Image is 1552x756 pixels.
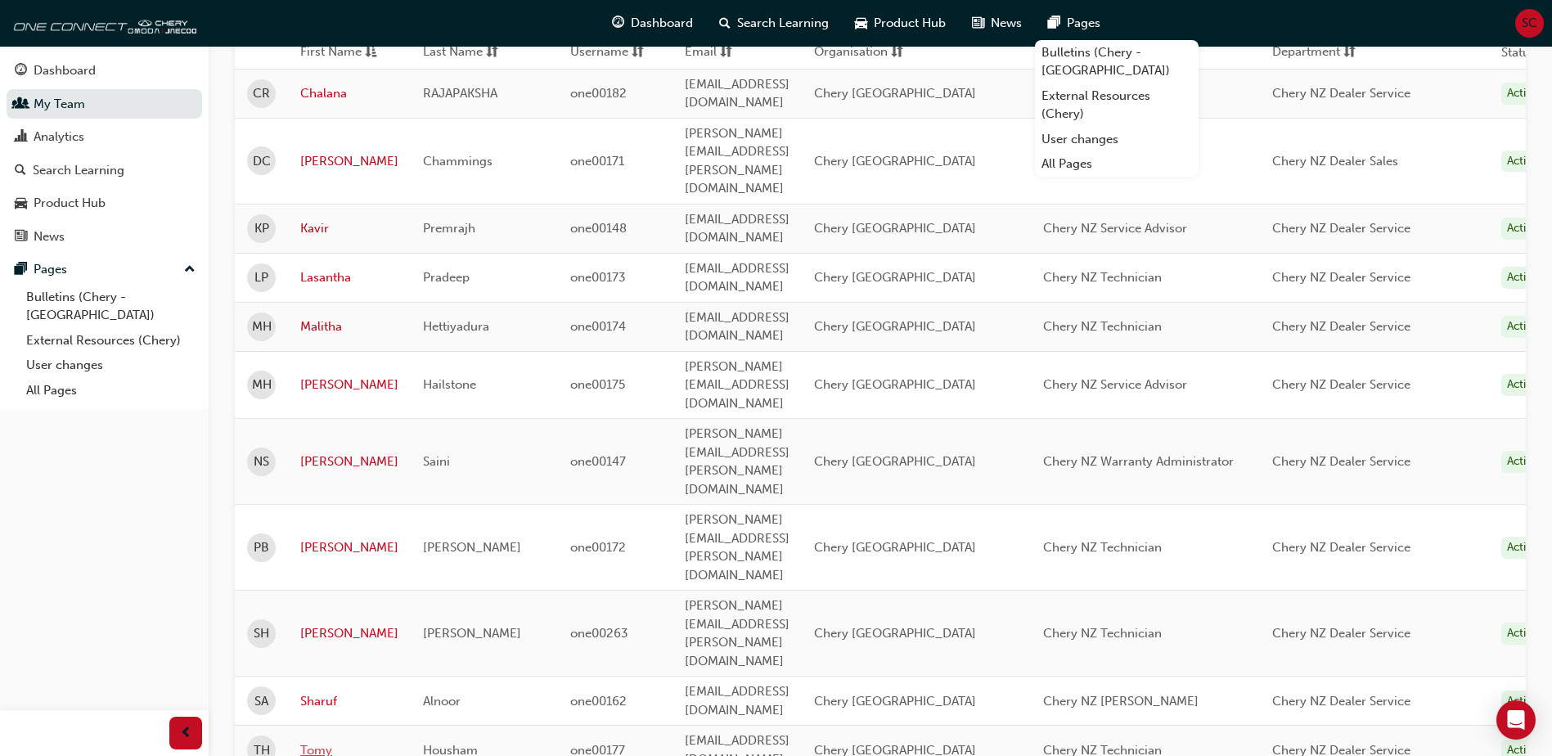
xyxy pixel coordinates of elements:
[423,270,470,285] span: Pradeep
[15,97,27,112] span: people-icon
[1501,623,1544,645] div: Active
[1515,9,1544,38] button: SC
[423,377,476,392] span: Hailstone
[1272,154,1398,169] span: Chery NZ Dealer Sales
[685,43,717,63] span: Email
[7,222,202,252] a: News
[253,152,271,171] span: DC
[1272,43,1340,63] span: Department
[570,43,628,63] span: Username
[570,270,626,285] span: one00173
[7,122,202,152] a: Analytics
[423,154,493,169] span: Chammings
[1272,626,1410,641] span: Chery NZ Dealer Service
[1272,319,1410,334] span: Chery NZ Dealer Service
[7,254,202,285] button: Pages
[1043,377,1187,392] span: Chery NZ Service Advisor
[685,426,789,497] span: [PERSON_NAME][EMAIL_ADDRESS][PERSON_NAME][DOMAIN_NAME]
[959,7,1035,40] a: news-iconNews
[300,84,398,103] a: Chalana
[814,221,976,236] span: Chery [GEOGRAPHIC_DATA]
[685,598,789,668] span: [PERSON_NAME][EMAIL_ADDRESS][PERSON_NAME][DOMAIN_NAME]
[7,56,202,86] a: Dashboard
[1501,451,1544,473] div: Active
[20,378,202,403] a: All Pages
[570,540,626,555] span: one00172
[423,221,475,236] span: Premrajh
[1496,700,1536,740] div: Open Intercom Messenger
[814,626,976,641] span: Chery [GEOGRAPHIC_DATA]
[632,43,644,63] span: sorting-icon
[814,86,976,101] span: Chery [GEOGRAPHIC_DATA]
[7,155,202,186] a: Search Learning
[685,212,789,245] span: [EMAIL_ADDRESS][DOMAIN_NAME]
[300,376,398,394] a: [PERSON_NAME]
[423,694,461,709] span: Alnoor
[300,152,398,171] a: [PERSON_NAME]
[685,43,775,63] button: Emailsorting-icon
[1043,319,1162,334] span: Chery NZ Technician
[34,194,106,213] div: Product Hub
[814,377,976,392] span: Chery [GEOGRAPHIC_DATA]
[300,268,398,287] a: Lasantha
[20,328,202,353] a: External Resources (Chery)
[423,86,497,101] span: RAJAPAKSHA
[1501,374,1544,396] div: Active
[180,723,192,744] span: prev-icon
[972,13,984,34] span: news-icon
[1272,540,1410,555] span: Chery NZ Dealer Service
[814,454,976,469] span: Chery [GEOGRAPHIC_DATA]
[300,624,398,643] a: [PERSON_NAME]
[253,84,270,103] span: CR
[1035,7,1113,40] a: pages-iconPages
[685,359,789,411] span: [PERSON_NAME][EMAIL_ADDRESS][DOMAIN_NAME]
[34,227,65,246] div: News
[1043,626,1162,641] span: Chery NZ Technician
[1048,13,1060,34] span: pages-icon
[184,259,196,281] span: up-icon
[254,624,269,643] span: SH
[1035,83,1199,127] a: External Resources (Chery)
[719,13,731,34] span: search-icon
[1035,151,1199,177] a: All Pages
[252,376,272,394] span: MH
[1043,694,1199,709] span: Chery NZ [PERSON_NAME]
[814,270,976,285] span: Chery [GEOGRAPHIC_DATA]
[570,43,660,63] button: Usernamesorting-icon
[685,310,789,344] span: [EMAIL_ADDRESS][DOMAIN_NAME]
[7,188,202,218] a: Product Hub
[254,538,269,557] span: PB
[1043,454,1234,469] span: Chery NZ Warranty Administrator
[254,452,269,471] span: NS
[1035,40,1199,83] a: Bulletins (Chery - [GEOGRAPHIC_DATA])
[423,540,521,555] span: [PERSON_NAME]
[300,43,390,63] button: First Nameasc-icon
[1035,127,1199,152] a: User changes
[15,230,27,245] span: news-icon
[570,154,624,169] span: one00171
[300,43,362,63] span: First Name
[842,7,959,40] a: car-iconProduct Hub
[20,285,202,328] a: Bulletins (Chery - [GEOGRAPHIC_DATA])
[1272,377,1410,392] span: Chery NZ Dealer Service
[570,694,627,709] span: one00162
[1043,221,1187,236] span: Chery NZ Service Advisor
[631,14,693,33] span: Dashboard
[15,196,27,211] span: car-icon
[300,317,398,336] a: Malitha
[874,14,946,33] span: Product Hub
[300,692,398,711] a: Sharuf
[254,268,268,287] span: LP
[991,14,1022,33] span: News
[7,52,202,254] button: DashboardMy TeamAnalyticsSearch LearningProduct HubNews
[570,377,625,392] span: one00175
[1501,691,1544,713] div: Active
[8,7,196,39] img: oneconnect
[1501,83,1544,105] div: Active
[7,89,202,119] a: My Team
[1501,267,1544,289] div: Active
[814,43,904,63] button: Organisationsorting-icon
[720,43,732,63] span: sorting-icon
